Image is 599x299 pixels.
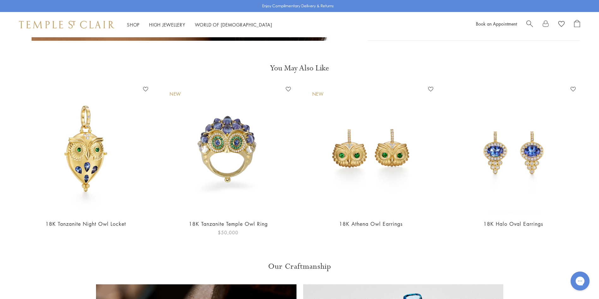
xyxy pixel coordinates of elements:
a: Book an Appointment [476,21,517,27]
div: New [312,91,324,98]
h3: You May Also Like [25,63,574,73]
img: 18K Tanzanite Temple Owl Ring [163,84,293,214]
h3: Our Craftmanship [96,261,503,272]
img: 18K Halo Oval Earrings [448,84,578,214]
img: 18K Tanzanite Night Owl Locket [21,84,151,214]
img: Temple St. Clair [19,21,114,28]
a: 18K Tanzanite Night Owl Locket [45,220,126,227]
a: High JewelleryHigh Jewellery [149,21,185,28]
img: E36186-OWLTG [306,84,436,214]
p: Enjoy Complimentary Delivery & Returns [262,3,334,9]
a: Search [526,20,533,29]
nav: Main navigation [127,21,272,29]
a: 18K Tanzanite Temple Owl Ring [189,220,268,227]
div: New [170,91,181,98]
a: 18K Athena Owl Earrings [339,220,403,227]
a: 18K Halo Oval Earrings [483,220,543,227]
a: Open Shopping Bag [574,20,580,29]
a: View Wishlist [558,20,565,29]
span: $50,000 [218,229,238,236]
a: World of [DEMOGRAPHIC_DATA]World of [DEMOGRAPHIC_DATA] [195,21,272,28]
a: ShopShop [127,21,140,28]
iframe: Gorgias live chat messenger [567,269,593,293]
